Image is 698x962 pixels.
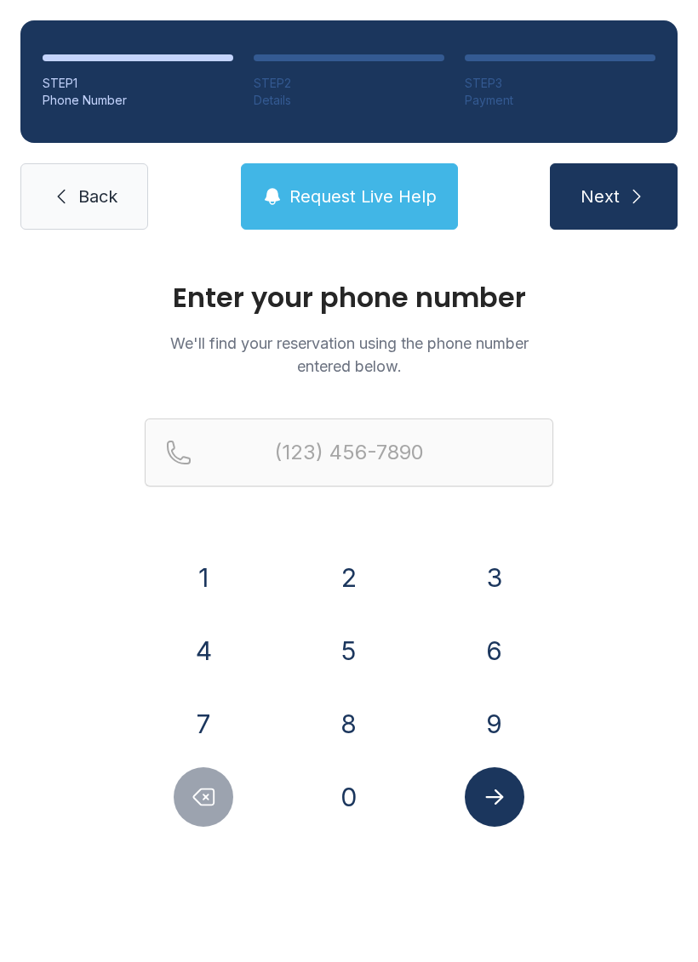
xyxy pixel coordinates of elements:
[43,75,233,92] div: STEP 1
[174,767,233,827] button: Delete number
[465,694,524,754] button: 9
[465,92,655,109] div: Payment
[145,284,553,311] h1: Enter your phone number
[581,185,620,208] span: Next
[174,548,233,607] button: 1
[289,185,437,208] span: Request Live Help
[319,621,379,680] button: 5
[465,621,524,680] button: 6
[174,621,233,680] button: 4
[465,767,524,827] button: Submit lookup form
[465,75,655,92] div: STEP 3
[174,694,233,754] button: 7
[465,548,524,607] button: 3
[145,332,553,378] p: We'll find your reservation using the phone number entered below.
[319,548,379,607] button: 2
[145,418,553,487] input: Reservation phone number
[319,694,379,754] button: 8
[319,767,379,827] button: 0
[254,92,444,109] div: Details
[78,185,117,208] span: Back
[43,92,233,109] div: Phone Number
[254,75,444,92] div: STEP 2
